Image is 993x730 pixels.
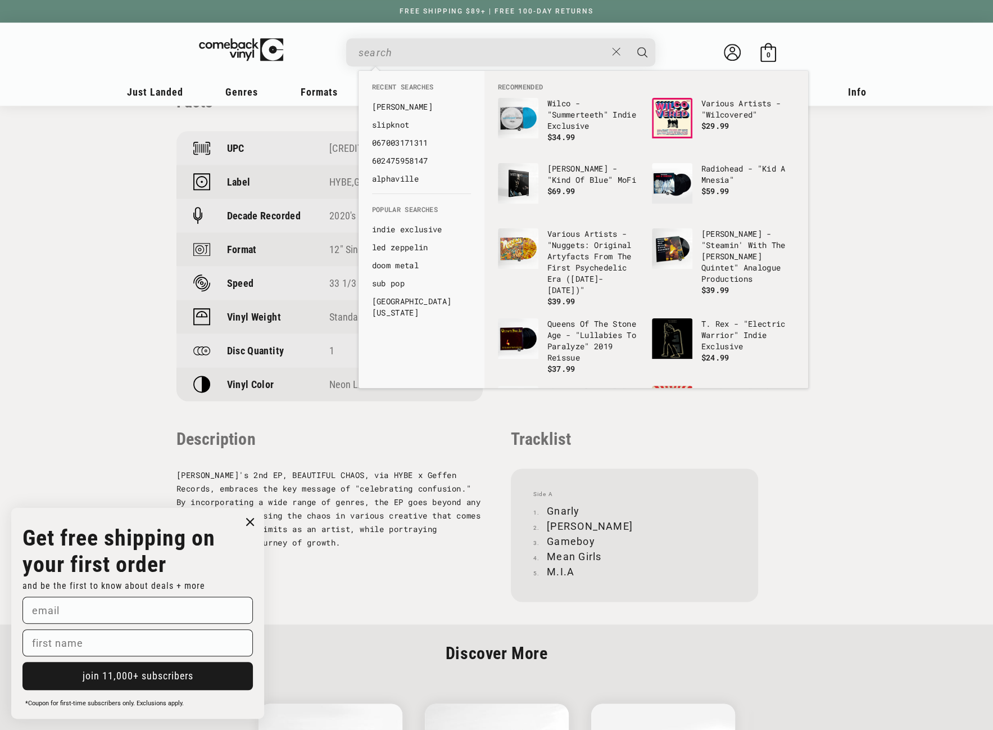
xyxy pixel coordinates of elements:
p: Tracklist [511,429,758,449]
button: join 11,000+ subscribers [22,662,253,690]
a: Miles Davis - "Steamin' With The Miles Davis Quintet" Analogue Productions [PERSON_NAME] - "Steam... [652,228,795,296]
li: Recommended [492,82,800,92]
li: Mean Girls [533,549,736,564]
li: default_products: Incubus - "Light Grenades" Regular [646,380,800,445]
input: first name [22,629,253,656]
p: [PERSON_NAME] - "Steamin' With The [PERSON_NAME] Quintet" Analogue Productions [701,228,795,285]
a: alphaville [372,173,471,184]
li: default_suggestions: hotel california [366,292,477,322]
img: Incubus - "Light Grenades" Regular [652,386,692,426]
button: Close [606,39,627,64]
p: Queens Of The Stone Age - "Lullabies To Paralyze" 2019 Reissue [547,318,641,363]
li: recent_searches: alphaville [366,170,477,188]
p: Vinyl Weight [227,311,281,323]
span: Info [848,86,867,98]
a: Various Artists - "Wilcovered" Various Artists - "Wilcovered" $29.99 [652,98,795,152]
img: Various Artists - "Nuggets: Original Artyfacts From The First Psychedelic Era (1965-1968)" [498,228,538,269]
img: Various Artists - "Wilcovered" [652,98,692,138]
a: [GEOGRAPHIC_DATA][US_STATE] [372,296,471,318]
li: default_products: Miles Davis - "Steamin' With The Miles Davis Quintet" Analogue Productions [646,223,800,301]
a: 33 1/3 RPM [329,277,378,289]
li: recent_searches: slipknot [366,116,477,134]
p: Speed [227,277,254,289]
p: UPC [227,142,244,154]
img: Miles Davis - "Steamin' With The Miles Davis Quintet" Analogue Productions [652,228,692,269]
strong: Get free shipping on your first order [22,525,215,578]
span: Just Landed [127,86,183,98]
li: default_suggestions: indie exclusive [366,220,477,238]
li: default_products: Queens Of The Stone Age - "Lullabies To Paralyze" 2019 Reissue [492,313,646,380]
span: Genres [225,86,258,98]
span: Formats [301,86,338,98]
li: default_products: Miles Davis - "Kind Of Blue" MoFi [492,157,646,223]
input: email [22,597,253,624]
span: $34.99 [547,132,575,142]
li: default_suggestions: doom metal [366,256,477,274]
a: led zeppelin [372,242,471,253]
li: M.I.A [533,564,736,579]
a: 2020's [329,210,356,222]
p: Vinyl Color [227,378,274,390]
a: 067003171311 [372,137,471,148]
p: Format [227,244,257,255]
p: Label [227,176,251,188]
li: recent_searches: 602475958147 [366,152,477,170]
div: , [329,176,466,188]
a: doom metal [372,260,471,271]
p: Decade Recorded [227,210,301,222]
span: Side A [533,491,736,498]
span: $69.99 [547,186,575,196]
a: T. Rex - "Electric Warrior" Indie Exclusive T. Rex - "Electric Warrior" Indie Exclusive $24.99 [652,318,795,372]
li: default_suggestions: sub pop [366,274,477,292]
span: 1 [329,345,334,357]
img: Queens Of The Stone Age - "Lullabies To Paralyze" 2019 Reissue [498,318,538,359]
p: Incubus - "Light Grenades" Regular [701,386,795,408]
span: $24.99 [701,352,729,363]
input: When autocomplete results are available use up and down arrows to review and enter to select [359,41,606,64]
li: default_products: Various Artists - "Nuggets: Original Artyfacts From The First Psychedelic Era (... [492,223,646,313]
p: Various Artists - "Wilcovered" [701,98,795,120]
img: Radiohead - "Kid A Mnesia" [652,163,692,204]
li: Gameboy [533,534,736,549]
li: Popular Searches [366,205,477,220]
p: T. Rex - "Electric Warrior" Indie Exclusive [701,318,795,352]
li: Recent Searches [366,82,477,98]
span: $29.99 [701,120,729,131]
li: recent_searches: 067003171311 [366,134,477,152]
a: Miles Davis - "Kind Of Blue" MoFi [PERSON_NAME] - "Kind Of Blue" MoFi $69.99 [498,163,641,217]
img: The Beatles - "1" [498,386,538,426]
p: [PERSON_NAME] - "Kind Of Blue" MoFi [547,163,641,186]
a: 602475958147 [372,155,471,166]
a: Queens Of The Stone Age - "Lullabies To Paralyze" 2019 Reissue Queens Of The Stone Age - "Lullabi... [498,318,641,375]
div: Recent Searches [359,71,484,193]
img: Miles Davis - "Kind Of Blue" MoFi [498,163,538,204]
li: default_products: Various Artists - "Wilcovered" [646,92,800,157]
a: Standard (120-150g) [329,311,414,323]
span: $37.99 [547,363,575,374]
p: Radiohead - "Kid A Mnesia" [701,163,795,186]
div: Recommended [484,71,808,388]
span: $59.99 [701,186,729,196]
p: The Beatles - "1" [547,386,641,397]
span: $39.99 [701,285,729,295]
li: [PERSON_NAME] [533,519,736,534]
span: and be the first to know about deals + more [22,580,205,591]
p: Description [176,429,483,449]
a: Geffen Records [354,176,417,188]
span: Neon Lime [329,378,373,390]
a: Various Artists - "Nuggets: Original Artyfacts From The First Psychedelic Era (1965-1968)" Variou... [498,228,641,307]
p: Disc Quantity [227,345,284,357]
div: , [329,244,466,255]
a: Incubus - "Light Grenades" Regular Incubus - "Light Grenades" Regular [652,386,795,440]
img: Wilco - "Summerteeth" Indie Exclusive [498,98,538,138]
a: [PERSON_NAME] [372,101,471,112]
div: [CREDIT_CARD_NUMBER] [329,142,466,154]
a: FREE SHIPPING $89+ | FREE 100-DAY RETURNS [388,7,605,15]
a: slipknot [372,119,471,130]
button: Close dialog [242,513,259,530]
span: $39.99 [547,296,575,307]
li: default_products: The Beatles - "1" [492,380,646,445]
button: Search [628,38,656,66]
li: default_products: Wilco - "Summerteeth" Indie Exclusive [492,92,646,157]
a: HYBE [329,176,352,188]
